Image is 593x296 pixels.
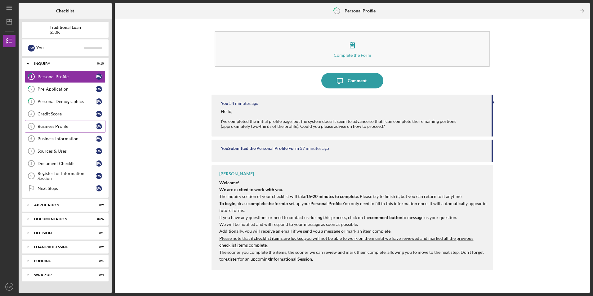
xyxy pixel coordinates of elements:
div: Hello, I’ve completed the initial profile page, but the system doesn’t seem to advance so that I ... [221,109,485,129]
strong: Personal Profile. [310,201,342,206]
tspan: 8 [30,162,32,165]
p: The Inquiry section of your checklist will take . Please try to finish it, but you can return to ... [219,193,487,200]
div: Complete the Form [334,53,371,57]
strong: complete the form [248,201,284,206]
a: 2Pre-ApplicationEW [25,83,105,95]
div: 0 / 26 [93,217,104,221]
button: EW [3,280,16,293]
a: 1Personal ProfileEW [25,70,105,83]
tspan: 1 [30,75,32,79]
button: Complete the Form [215,31,490,67]
div: 0 / 9 [93,245,104,249]
a: 7Sources & UsesEW [25,145,105,157]
div: You [36,43,84,53]
div: Documentation [34,217,88,221]
a: 4Credit ScoreEW [25,108,105,120]
div: 0 / 1 [93,231,104,235]
div: Funding [34,259,88,263]
div: Comment [348,73,367,88]
strong: register [223,256,238,262]
tspan: 7 [30,149,32,153]
p: If you have any questions or need to contact us during this process, click on the to message us y... [219,214,487,221]
strong: checklist items are locked, [254,235,305,241]
div: 0 / 1 [93,259,104,263]
tspan: 4 [30,112,33,116]
div: E W [96,98,102,105]
div: Register for Information Session [38,171,96,181]
div: E W [96,173,102,179]
span: Please note that if you will not be able to work on them until we have reviewed and marked all th... [219,235,473,248]
div: Next Steps [38,186,96,191]
div: Application [34,203,88,207]
div: Decision [34,231,88,235]
div: Credit Score [38,111,96,116]
a: 8Document ChecklistEW [25,157,105,170]
div: You [221,101,228,106]
tspan: 2 [30,87,32,91]
strong: To begin, [219,201,236,206]
time: 2025-09-05 12:44 [300,146,329,151]
tspan: 1 [336,9,338,13]
div: Loan Processing [34,245,88,249]
strong: Welcome! [219,180,239,185]
div: You Submitted the Personal Profile Form [221,146,299,151]
div: Business Information [38,136,96,141]
a: 3Personal DemographicsEW [25,95,105,108]
div: [PERSON_NAME] [219,171,254,176]
b: Checklist [56,8,74,13]
a: 6Business InformationEW [25,132,105,145]
div: 0 / 4 [93,273,104,277]
div: Personal Profile [38,74,96,79]
strong: We are excited to work with you. [219,187,283,192]
div: Pre-Application [38,87,96,92]
tspan: 5 [30,124,32,128]
time: 2025-09-05 12:47 [229,101,258,106]
div: E W [96,185,102,191]
p: We will be notified and will respond to your message as soon as possible. [219,221,487,228]
p: Additionally, you will receive an email if we send you a message or mark an item complete. [219,228,487,235]
div: Business Profile [38,124,96,129]
tspan: 9 [30,174,32,178]
a: Next StepsEW [25,182,105,195]
strong: Informational Session. [270,256,313,262]
tspan: 3 [30,100,32,104]
div: $50K [50,30,81,35]
text: EW [7,285,12,289]
div: Inquiry [34,62,88,65]
div: E W [96,86,102,92]
b: Personal Profile [345,8,376,13]
a: 5Business ProfileEW [25,120,105,132]
div: E W [96,148,102,154]
div: E W [96,74,102,80]
div: Personal Demographics [38,99,96,104]
strong: 15-20 minutes to complete [306,194,358,199]
b: Traditional Loan [50,25,81,30]
div: Document Checklist [38,161,96,166]
a: 9Register for Information SessionEW [25,170,105,182]
div: E W [96,136,102,142]
div: E W [28,45,35,52]
p: The sooner you complete the items, the sooner we can review and mark them complete, allowing you ... [219,249,487,263]
div: 0 / 10 [93,62,104,65]
div: 0 / 9 [93,203,104,207]
div: E W [96,123,102,129]
div: Wrap up [34,273,88,277]
div: E W [96,111,102,117]
button: Comment [321,73,383,88]
p: please to set up your You only need to fill in this information once; it will automatically appea... [219,200,487,214]
div: Sources & Uses [38,149,96,154]
div: E W [96,160,102,167]
strong: comment button [370,215,402,220]
tspan: 6 [30,137,32,141]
